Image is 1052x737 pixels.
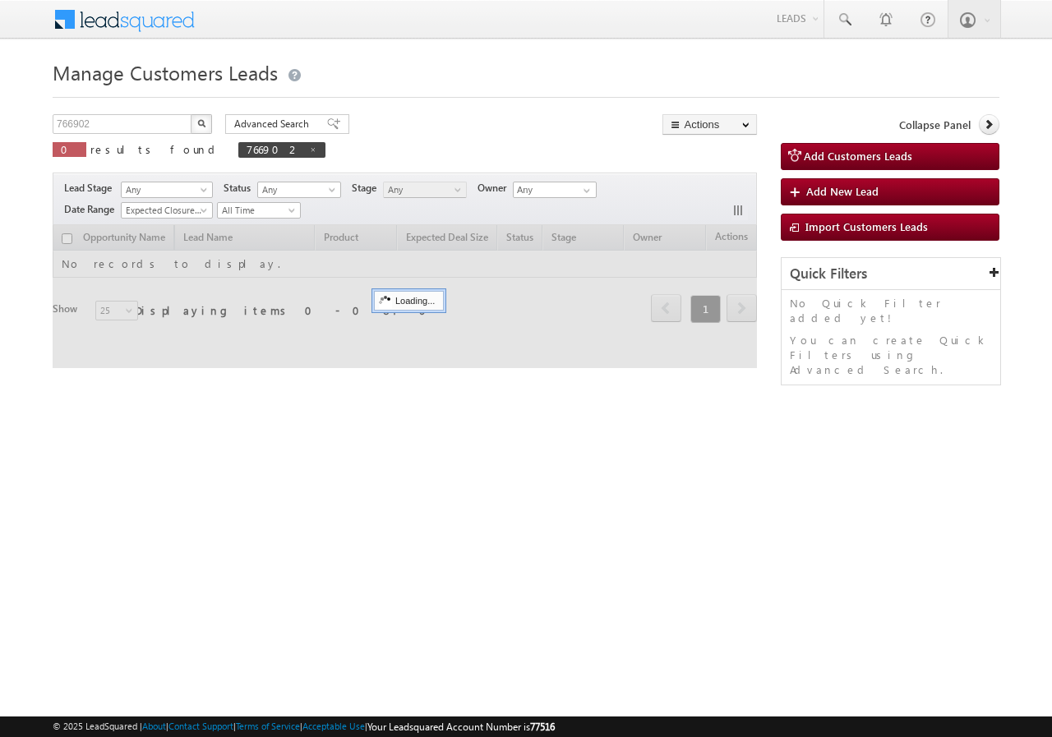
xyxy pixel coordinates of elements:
[64,181,118,196] span: Lead Stage
[352,181,383,196] span: Stage
[247,142,301,156] span: 766902
[782,258,1000,290] div: Quick Filters
[168,721,233,731] a: Contact Support
[64,202,121,217] span: Date Range
[257,182,341,198] a: Any
[217,202,301,219] a: All Time
[53,719,555,735] span: © 2025 LeadSquared | | | | |
[899,117,971,132] span: Collapse Panel
[61,142,78,156] span: 0
[805,219,928,233] span: Import Customers Leads
[790,296,992,325] p: No Quick Filter added yet!
[513,182,597,198] input: Type to Search
[142,721,166,731] a: About
[224,181,257,196] span: Status
[218,203,296,218] span: All Time
[374,291,444,311] div: Loading...
[197,119,205,127] img: Search
[121,182,213,198] a: Any
[122,203,207,218] span: Expected Closure Date
[804,149,912,163] span: Add Customers Leads
[384,182,462,197] span: Any
[478,181,513,196] span: Owner
[53,59,278,85] span: Manage Customers Leads
[367,721,555,733] span: Your Leadsquared Account Number is
[383,182,467,198] a: Any
[662,114,757,135] button: Actions
[236,721,300,731] a: Terms of Service
[258,182,336,197] span: Any
[806,184,879,198] span: Add New Lead
[122,182,207,197] span: Any
[530,721,555,733] span: 77516
[234,117,314,131] span: Advanced Search
[790,333,992,377] p: You can create Quick Filters using Advanced Search.
[574,182,595,199] a: Show All Items
[90,142,221,156] span: results found
[302,721,365,731] a: Acceptable Use
[121,202,213,219] a: Expected Closure Date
